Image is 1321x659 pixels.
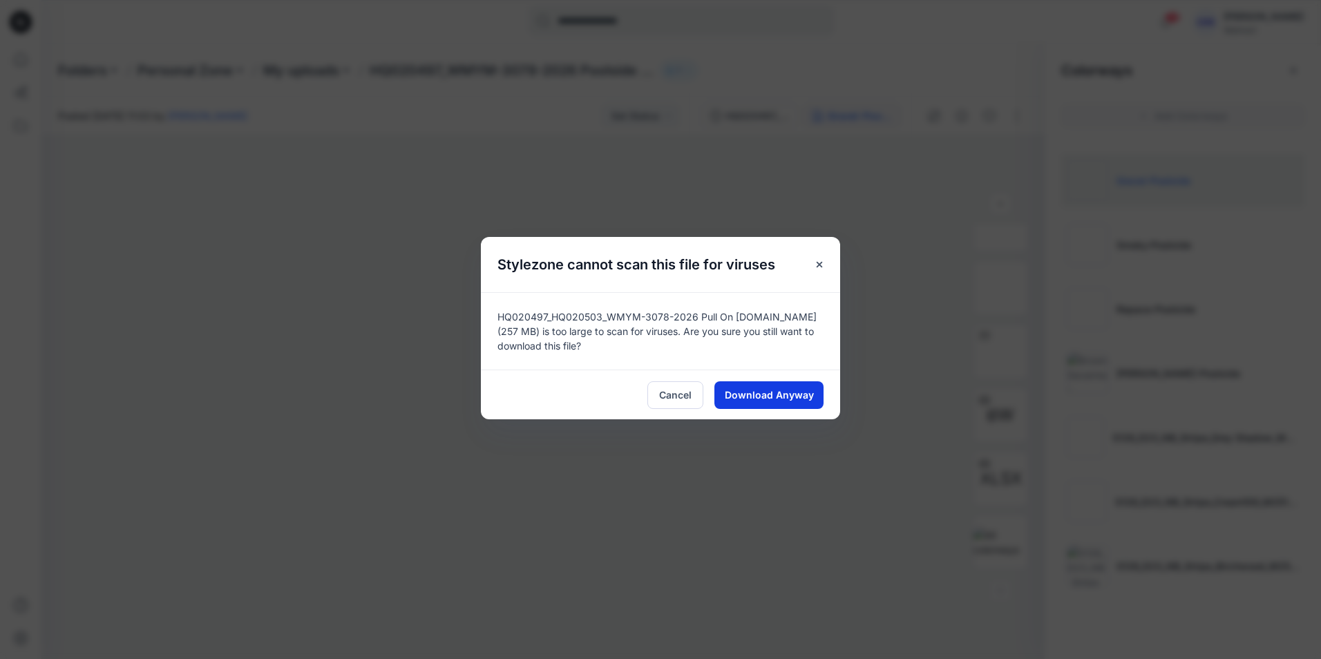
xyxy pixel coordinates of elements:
button: Cancel [647,381,703,409]
span: Cancel [659,388,692,402]
button: Download Anyway [714,381,824,409]
button: Close [807,252,832,277]
span: Download Anyway [725,388,814,402]
h5: Stylezone cannot scan this file for viruses [481,237,792,292]
div: HQ020497_HQ020503_WMYM-3078-2026 Pull On [DOMAIN_NAME] (257 MB) is too large to scan for viruses.... [481,292,840,370]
